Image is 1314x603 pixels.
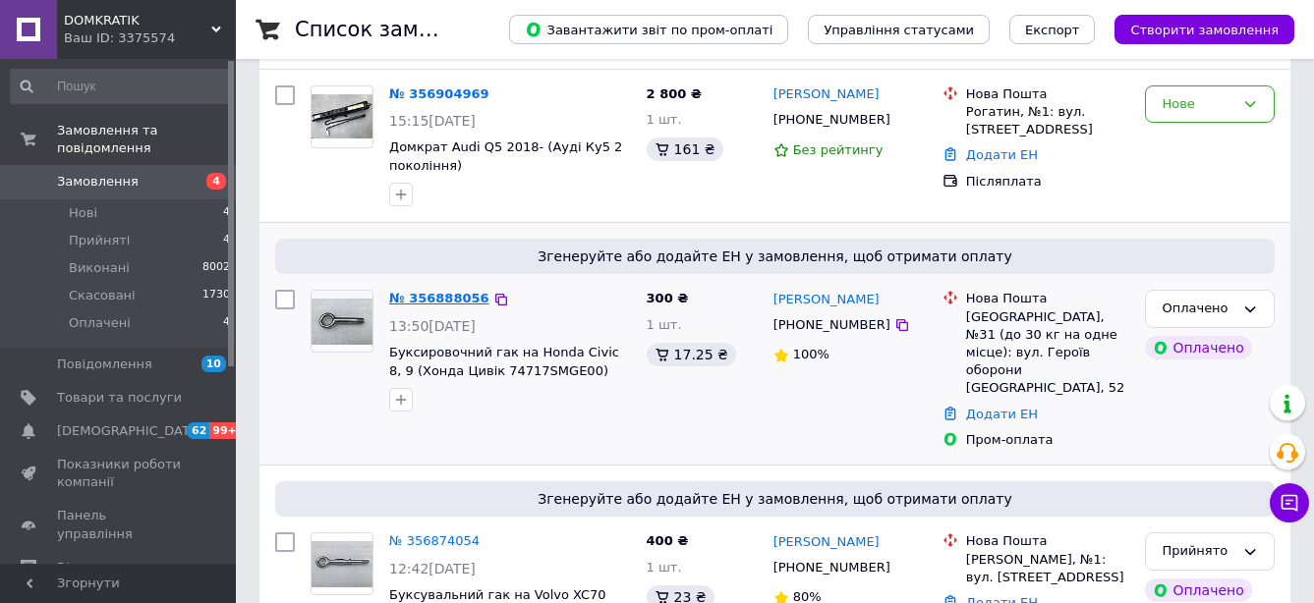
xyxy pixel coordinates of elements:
span: Замовлення [57,173,139,191]
a: № 356874054 [389,533,480,548]
div: Нова Пошта [966,290,1130,307]
span: 1730 [202,287,230,304]
span: 300 ₴ [647,291,689,305]
span: Управління статусами [824,23,974,37]
span: 4 [223,232,230,249]
span: 62 [187,422,209,439]
span: 400 ₴ [647,533,689,548]
div: Оплачено [1145,578,1251,602]
div: Ваш ID: 3375574 [64,29,236,47]
span: 1 шт. [647,112,682,127]
a: Фото товару [311,290,373,353]
div: Оплачено [1145,336,1251,359]
a: Буксировочний гак на Honda Civic 8, 9 (Хонда Цивік 74717SMGE00) [DATE]-[DATE] [389,345,619,396]
div: Післяплата [966,173,1130,191]
span: Показники роботи компанії [57,456,182,491]
div: [PHONE_NUMBER] [770,312,894,338]
span: 1 шт. [647,317,682,332]
a: Фото товару [311,532,373,595]
a: Додати ЕН [966,147,1038,162]
a: Фото товару [311,85,373,148]
div: 161 ₴ [647,137,723,161]
div: Пром-оплата [966,431,1130,449]
a: № 356904969 [389,86,489,101]
div: 17.25 ₴ [647,343,736,366]
a: Створити замовлення [1095,22,1294,36]
a: [PERSON_NAME] [773,291,880,309]
div: Нова Пошта [966,85,1130,103]
div: Рогатин, №1: вул. [STREET_ADDRESS] [966,103,1130,138]
a: [PERSON_NAME] [773,85,880,104]
span: 100% [793,347,829,361]
span: Прийняті [69,232,130,249]
span: 13:50[DATE] [389,318,476,334]
span: DOMKRATIK [64,12,211,29]
span: 8002 [202,259,230,277]
span: Товари та послуги [57,389,182,407]
span: Згенеруйте або додайте ЕН у замовлення, щоб отримати оплату [283,489,1267,509]
button: Управління статусами [808,15,990,44]
input: Пошук [10,69,232,104]
span: Відгуки [57,559,108,576]
div: Прийнято [1162,541,1234,562]
a: № 356888056 [389,291,489,305]
div: [GEOGRAPHIC_DATA], №31 (до 30 кг на одне місце): вул. Героїв оборони [GEOGRAPHIC_DATA], 52 [966,308,1130,398]
div: [PERSON_NAME], №1: вул. [STREET_ADDRESS] [966,551,1130,586]
span: Згенеруйте або додайте ЕН у замовлення, щоб отримати оплату [283,247,1267,266]
span: [DEMOGRAPHIC_DATA] [57,422,202,440]
span: Скасовані [69,287,136,304]
span: Повідомлення [57,356,152,373]
button: Завантажити звіт по пром-оплаті [509,15,788,44]
span: 12:42[DATE] [389,561,476,576]
span: Виконані [69,259,130,277]
span: Панель управління [57,507,182,542]
span: Експорт [1025,23,1080,37]
button: Експорт [1009,15,1096,44]
div: [PHONE_NUMBER] [770,555,894,580]
img: Фото товару [312,299,372,345]
button: Чат з покупцем [1270,483,1309,522]
span: 15:15[DATE] [389,113,476,129]
span: 10 [201,356,226,372]
img: Фото товару [312,94,372,138]
div: Оплачено [1162,299,1234,319]
button: Створити замовлення [1114,15,1294,44]
span: Без рейтингу [793,142,884,157]
span: 2 800 ₴ [647,86,702,101]
span: Оплачені [69,314,131,332]
div: [PHONE_NUMBER] [770,107,894,133]
div: Нова Пошта [966,532,1130,550]
span: 1 шт. [647,560,682,575]
span: Нові [69,204,97,222]
span: 4 [223,204,230,222]
img: Фото товару [312,541,372,587]
a: Домкрат Audi Q5 2018- (Ауді Ку5 2 покоління) [389,139,622,173]
span: Замовлення та повідомлення [57,122,236,157]
a: [PERSON_NAME] [773,533,880,552]
span: 99+ [209,422,242,439]
div: Нове [1162,94,1234,115]
span: Створити замовлення [1130,23,1279,37]
h1: Список замовлень [295,18,494,41]
span: 4 [206,173,226,190]
a: Додати ЕН [966,407,1038,421]
span: 4 [223,314,230,332]
span: Завантажити звіт по пром-оплаті [525,21,772,38]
